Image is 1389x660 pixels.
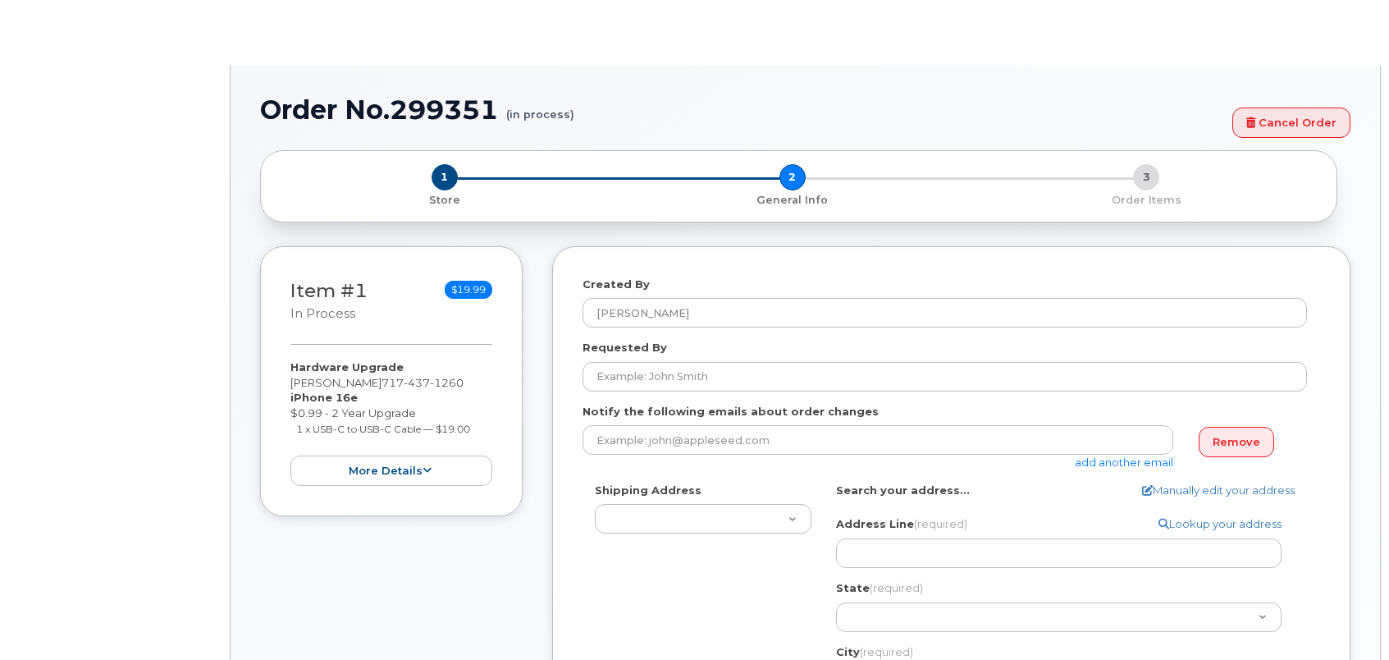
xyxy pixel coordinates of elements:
h1: Order No.299351 [260,95,1224,124]
label: State [836,580,923,596]
span: (required) [860,645,913,658]
a: 1 Store [274,190,615,208]
a: add another email [1075,456,1173,469]
div: [PERSON_NAME] $0.99 - 2 Year Upgrade [290,360,492,486]
label: Shipping Address [595,483,701,498]
a: Lookup your address [1158,516,1282,532]
span: $19.99 [445,281,492,299]
input: Example: john@appleseed.com [583,425,1173,455]
a: Cancel Order [1232,108,1350,138]
label: City [836,644,913,660]
span: (required) [870,581,923,594]
small: 1 x USB-C to USB-C Cable — $19.00 [296,423,470,435]
label: Requested By [583,340,667,355]
label: Created By [583,277,650,292]
span: 717 [382,376,464,389]
span: 1 [432,164,458,190]
p: Store [281,193,609,208]
span: 437 [404,376,430,389]
span: 1260 [430,376,464,389]
label: Address Line [836,516,967,532]
span: (required) [914,517,967,530]
input: Example: John Smith [583,362,1307,392]
small: (in process) [506,95,574,121]
label: Notify the following emails about order changes [583,404,879,419]
a: Remove [1199,427,1274,457]
strong: iPhone 16e [290,391,358,404]
strong: Hardware Upgrade [290,360,404,374]
h3: Item #1 [290,281,368,323]
label: Search your address... [836,483,970,498]
button: more details [290,456,492,486]
a: Manually edit your address [1142,483,1295,498]
small: in process [290,306,355,321]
